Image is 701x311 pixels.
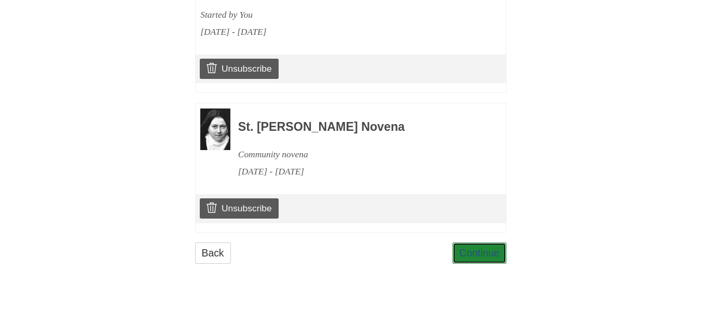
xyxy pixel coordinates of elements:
a: Unsubscribe [200,198,278,218]
a: Continue [452,242,506,264]
h3: St. [PERSON_NAME] Novena [238,120,478,134]
a: Unsubscribe [200,59,278,78]
div: Community novena [238,146,478,163]
div: [DATE] - [DATE] [200,23,440,40]
div: [DATE] - [DATE] [238,163,478,180]
img: Novena image [200,109,230,150]
div: Started by You [200,6,440,23]
a: Back [195,242,231,264]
